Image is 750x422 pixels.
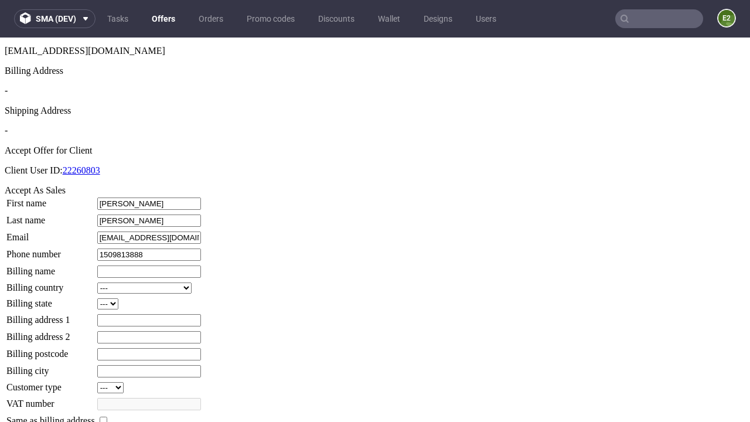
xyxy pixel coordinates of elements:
a: Designs [417,9,459,28]
td: Billing city [6,327,96,341]
span: - [5,48,8,58]
td: Last name [6,176,96,190]
td: Phone number [6,210,96,224]
td: Customer type [6,344,96,356]
td: Email [6,193,96,207]
a: Users [469,9,503,28]
span: [EMAIL_ADDRESS][DOMAIN_NAME] [5,8,165,18]
button: sma (dev) [14,9,96,28]
p: Client User ID: [5,128,745,138]
figcaption: e2 [718,10,735,26]
a: 22260803 [63,128,100,138]
a: Orders [192,9,230,28]
a: Discounts [311,9,362,28]
td: Billing country [6,244,96,257]
td: First name [6,159,96,173]
a: Wallet [371,9,407,28]
a: Promo codes [240,9,302,28]
a: Offers [145,9,182,28]
div: Billing Address [5,28,745,39]
td: Billing state [6,260,96,273]
td: Billing postcode [6,310,96,324]
div: Accept Offer for Client [5,108,745,118]
span: - [5,88,8,98]
div: Shipping Address [5,68,745,79]
td: Billing address 2 [6,293,96,307]
td: Billing name [6,227,96,241]
a: Tasks [100,9,135,28]
div: Accept As Sales [5,148,745,158]
td: Same as billing address [6,377,96,390]
td: VAT number [6,360,96,373]
span: sma (dev) [36,15,76,23]
td: Billing address 1 [6,276,96,290]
